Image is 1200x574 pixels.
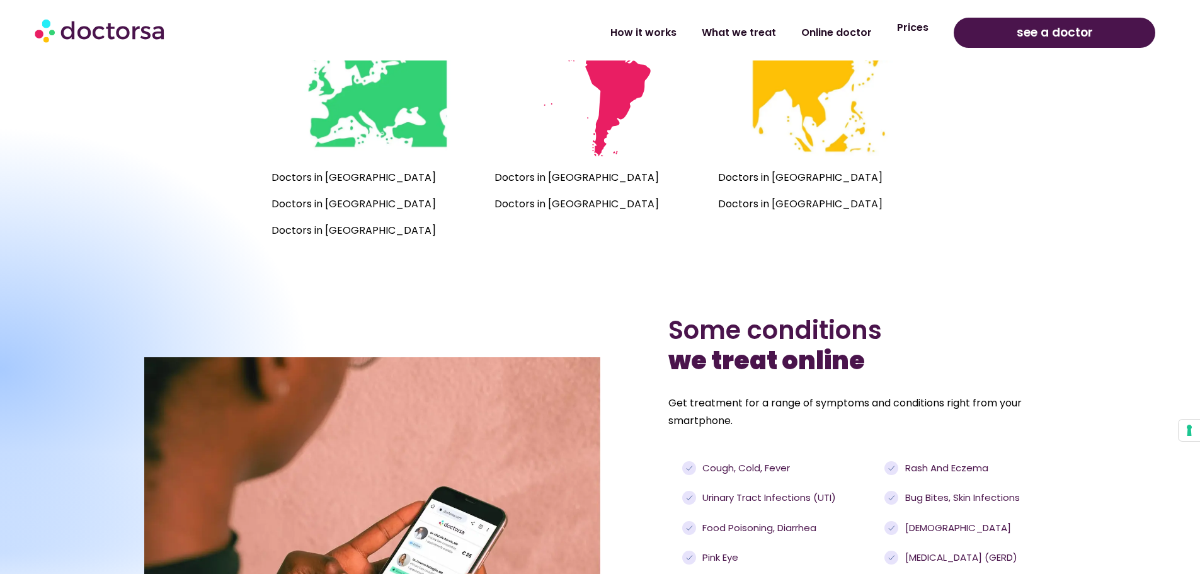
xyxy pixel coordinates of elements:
a: see a doctor [954,18,1155,48]
img: Mini map of the countries where Doctorsa is available - Latin America [524,4,676,156]
img: Mini map of the countries where Doctorsa is available - Southeast Asia [747,4,899,156]
p: Get treatment for a range of symptoms and conditions right from your smartphone. [668,394,1056,430]
span: Bug bites, skin infections [902,491,1020,505]
span: Cough, cold, fever [699,461,790,476]
a: Prices [884,13,941,42]
span: [MEDICAL_DATA] (GERD) [902,551,1017,565]
span: [DEMOGRAPHIC_DATA] [902,521,1011,536]
a: Rash and eczema [884,461,1044,476]
span: see a doctor [1017,23,1093,43]
h2: Some conditions [668,315,1056,376]
a: [DEMOGRAPHIC_DATA] [884,521,1044,536]
a: Pink eye [682,551,878,565]
p: Doctors in [GEOGRAPHIC_DATA] [718,169,929,187]
img: Mini map of the countries where Doctorsa is available - Europe, UK and Turkey [301,4,453,156]
span: Pink eye [699,551,738,565]
p: Doctors in [GEOGRAPHIC_DATA] [271,195,482,213]
p: Doctors in [GEOGRAPHIC_DATA] [494,195,705,213]
span: Urinary tract infections (UTI) [699,491,836,505]
p: Doctors in [GEOGRAPHIC_DATA] [494,169,705,187]
a: Online doctor [789,18,884,47]
a: Bug bites, skin infections [884,491,1044,505]
a: Urinary tract infections (UTI) [682,491,878,505]
span: Rash and eczema [902,461,988,476]
p: Doctors in [GEOGRAPHIC_DATA] [271,222,482,239]
a: Food poisoning, diarrhea [682,521,878,536]
a: How it works [598,18,689,47]
p: Doctors in [GEOGRAPHIC_DATA] [271,169,482,187]
a: Cough, cold, fever [682,461,878,476]
span: Food poisoning, diarrhea [699,521,816,536]
a: What we treat [689,18,789,47]
nav: Menu [310,18,941,47]
b: we treat online [668,343,865,378]
button: Your consent preferences for tracking technologies [1179,420,1200,441]
p: Doctors in [GEOGRAPHIC_DATA] [718,195,929,213]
